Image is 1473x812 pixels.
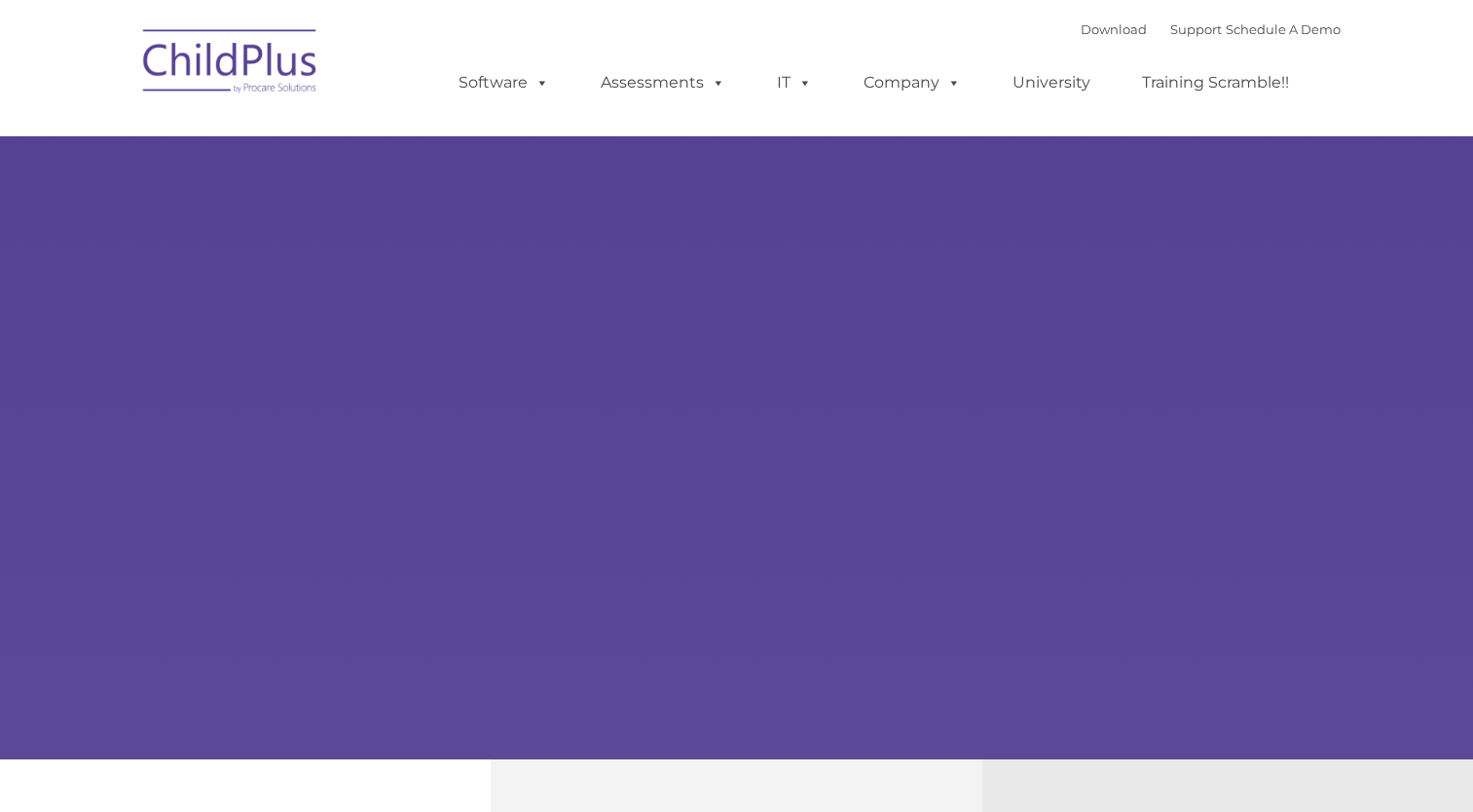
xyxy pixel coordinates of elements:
font: | [1081,21,1341,37]
a: Download [1081,21,1147,37]
a: Schedule A Demo [1226,21,1341,37]
a: Assessments [581,63,745,102]
a: IT [757,63,831,102]
a: Training Scramble!! [1123,63,1308,102]
a: Company [844,63,980,102]
img: ChildPlus by Procare Solutions [133,16,328,113]
a: Software [439,63,569,102]
a: Support [1170,21,1222,37]
a: University [993,63,1110,102]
